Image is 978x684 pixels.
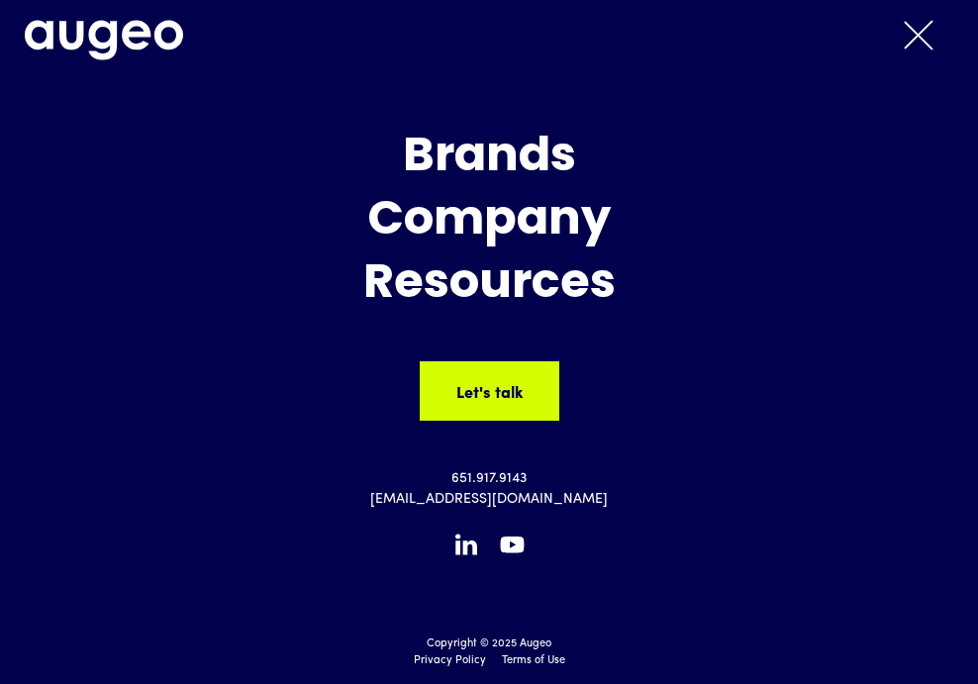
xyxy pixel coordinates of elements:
a: 651.917.9143 [451,468,527,489]
a: Privacy Policy [414,653,486,670]
div: menu [884,13,953,56]
a: Terms of Use [502,653,565,670]
a: [EMAIL_ADDRESS][DOMAIN_NAME] [370,489,608,510]
a: Let's talk [420,361,559,421]
div: Brands [5,132,973,185]
div: Company [5,195,973,248]
div: Copyright © 2025 Augeo [414,636,565,653]
img: Augeo's full logo in white. [25,20,183,61]
div: Resources [5,258,973,312]
a: home [25,20,183,61]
